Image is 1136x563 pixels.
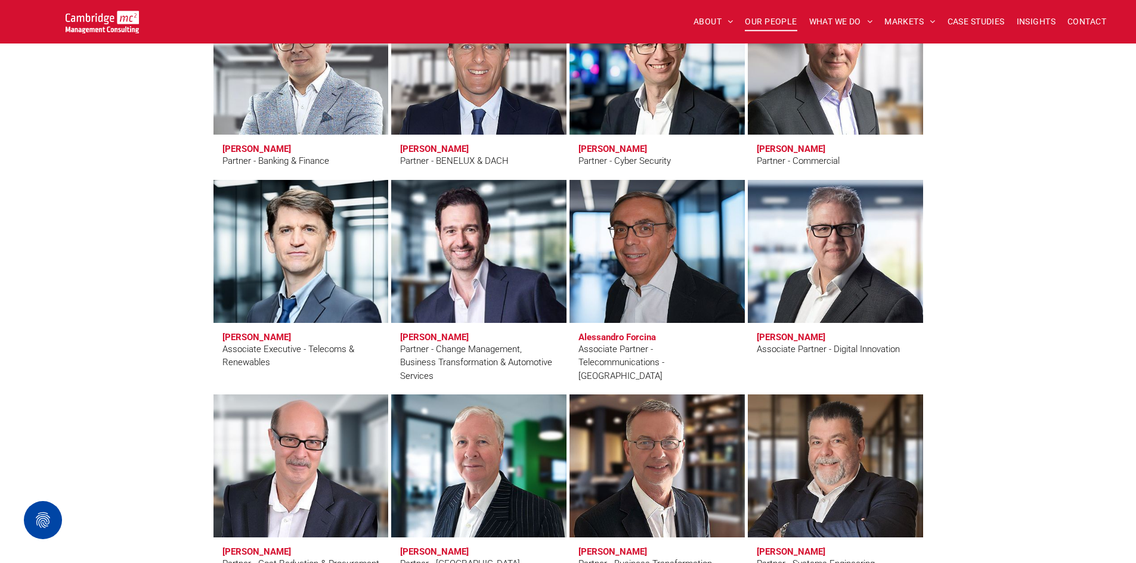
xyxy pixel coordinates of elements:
[757,343,900,356] div: Associate Partner - Digital Innovation
[569,394,745,537] a: Phil Laws | Partner - Business Transformation Specialist
[391,394,567,537] a: Andrew Kinnear | Partner - Africa | Cambridge Management Consulting
[748,394,923,537] a: Mark Putt | Partner - Systems Engineering | Cambridge Management Consulting
[748,180,923,323] a: Mike Hodgson | Associate Partner - Digital Innovation
[739,13,803,31] a: OUR PEOPLE
[757,144,825,154] h3: [PERSON_NAME]
[222,154,329,168] div: Partner - Banking & Finance
[400,343,558,383] div: Partner - Change Management, Business Transformation & Automotive Services
[66,11,139,33] img: Go to Homepage
[213,394,389,537] a: Procurement | Simon Jones | Partner - Cost Reduction & Procurement
[391,180,567,323] a: Daniel Fitzsimmons | Partner - Change Management
[222,332,291,343] h3: [PERSON_NAME]
[400,144,469,154] h3: [PERSON_NAME]
[803,13,879,31] a: WHAT WE DO
[578,332,658,343] h3: Alessandro Forcina
[208,176,394,327] a: John Edwards | Associate Executive - Telecoms & Renewables
[222,144,291,154] h3: [PERSON_NAME]
[1011,13,1061,31] a: INSIGHTS
[578,154,671,168] div: Partner - Cyber Security
[66,13,139,25] a: Your Business Transformed | Cambridge Management Consulting
[878,13,941,31] a: MARKETS
[400,546,469,557] h3: [PERSON_NAME]
[578,144,647,154] h3: [PERSON_NAME]
[688,13,739,31] a: ABOUT
[757,154,840,168] div: Partner - Commercial
[569,180,745,323] a: Alessandro Forcina | Cambridge Management Consulting
[400,154,509,168] div: Partner - BENELUX & DACH
[222,546,291,557] h3: [PERSON_NAME]
[1061,13,1112,31] a: CONTACT
[400,332,469,343] h3: [PERSON_NAME]
[578,343,736,383] div: Associate Partner - Telecommunications - [GEOGRAPHIC_DATA]
[757,332,825,343] h3: [PERSON_NAME]
[942,13,1011,31] a: CASE STUDIES
[222,343,380,369] div: Associate Executive - Telecoms & Renewables
[757,546,825,557] h3: [PERSON_NAME]
[578,546,647,557] h3: [PERSON_NAME]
